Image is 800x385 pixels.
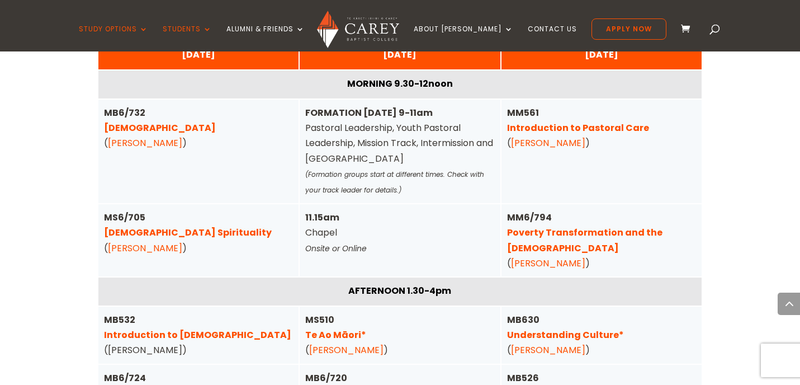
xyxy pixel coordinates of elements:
[104,313,291,341] strong: MB532
[347,77,453,90] strong: MORNING 9.30-12noon
[507,210,697,271] div: ( )
[79,25,148,51] a: Study Options
[511,137,585,149] a: [PERSON_NAME]
[511,344,585,356] a: [PERSON_NAME]
[305,210,495,256] div: Chapel
[305,170,484,195] em: (Formation groups start at different times. Check with your track leader for details.)
[305,328,366,341] a: Te Ao Māori*
[305,47,495,62] div: [DATE]
[507,47,697,62] div: [DATE]
[104,106,216,134] strong: MB6/732
[507,226,662,254] a: Poverty Transformation and the [DEMOGRAPHIC_DATA]
[414,25,513,51] a: About [PERSON_NAME]
[309,344,384,356] a: [PERSON_NAME]
[163,25,212,51] a: Students
[507,313,624,341] strong: MB630
[528,25,577,51] a: Contact Us
[317,11,399,48] img: Carey Baptist College
[305,106,433,119] strong: FORMATION [DATE] 9-11am
[104,226,272,239] a: [DEMOGRAPHIC_DATA] Spirituality
[507,121,649,134] a: Introduction to Pastoral Care
[104,328,291,341] a: Introduction to [DEMOGRAPHIC_DATA]
[507,211,662,254] strong: MM6/794
[108,137,182,149] a: [PERSON_NAME]
[348,284,451,297] strong: AFTERNOON 1.30-4pm
[104,210,294,256] div: ( )
[104,105,294,151] div: ( )
[507,312,697,358] div: ( )
[305,243,367,254] em: Onsite or Online
[591,18,666,40] a: Apply Now
[104,47,294,62] div: [DATE]
[226,25,305,51] a: Alumni & Friends
[305,313,366,341] strong: MS510
[507,105,697,151] div: ( )
[104,211,272,239] strong: MS6/705
[511,257,585,270] a: [PERSON_NAME]
[108,242,182,255] a: [PERSON_NAME]
[507,328,624,341] a: Understanding Culture*
[507,106,649,134] strong: MM561
[104,312,294,358] div: ([PERSON_NAME])
[305,105,495,198] div: Pastoral Leadership, Youth Pastoral Leadership, Mission Track, Intermission and [GEOGRAPHIC_DATA]
[104,121,216,134] a: [DEMOGRAPHIC_DATA]
[305,211,339,224] strong: 11.15am
[305,312,495,358] div: ( )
